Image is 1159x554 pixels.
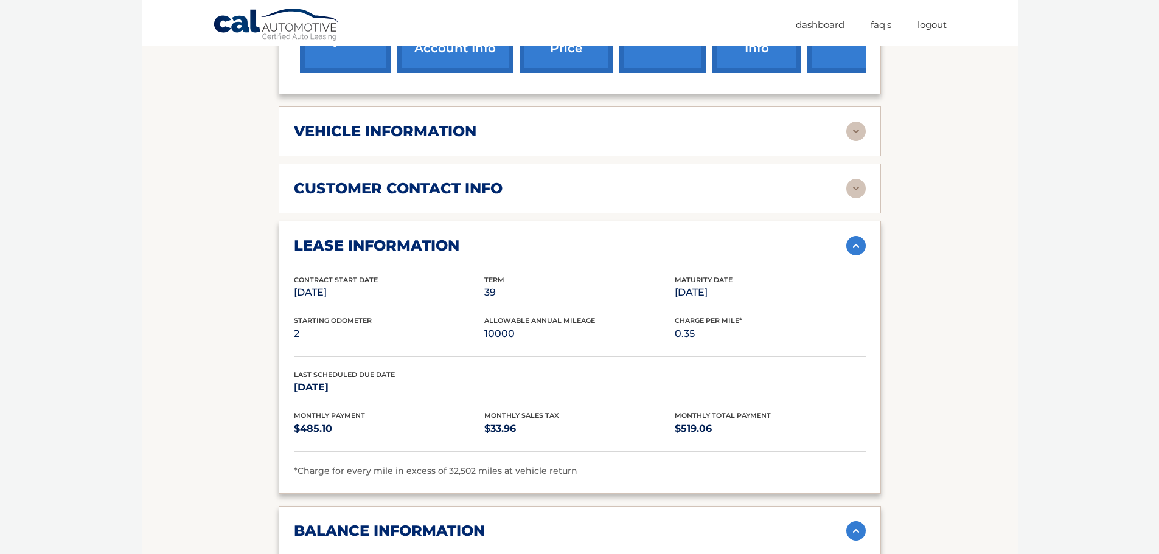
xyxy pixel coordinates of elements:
[294,275,378,284] span: Contract Start Date
[294,370,395,379] span: Last Scheduled Due Date
[846,521,866,541] img: accordion-active.svg
[675,275,733,284] span: Maturity Date
[484,316,595,325] span: Allowable Annual Mileage
[294,316,372,325] span: Starting Odometer
[294,179,503,198] h2: customer contact info
[294,325,484,342] p: 2
[675,420,865,437] p: $519.06
[294,522,485,540] h2: balance information
[675,411,771,420] span: Monthly Total Payment
[917,15,947,35] a: Logout
[484,411,559,420] span: Monthly Sales Tax
[294,379,484,396] p: [DATE]
[846,122,866,141] img: accordion-rest.svg
[294,420,484,437] p: $485.10
[675,325,865,342] p: 0.35
[294,122,476,140] h2: vehicle information
[294,284,484,301] p: [DATE]
[871,15,891,35] a: FAQ's
[294,237,459,255] h2: lease information
[484,284,675,301] p: 39
[675,284,865,301] p: [DATE]
[675,316,742,325] span: Charge Per Mile*
[484,275,504,284] span: Term
[846,179,866,198] img: accordion-rest.svg
[796,15,844,35] a: Dashboard
[294,411,365,420] span: Monthly Payment
[484,420,675,437] p: $33.96
[846,236,866,255] img: accordion-active.svg
[484,325,675,342] p: 10000
[294,465,577,476] span: *Charge for every mile in excess of 32,502 miles at vehicle return
[213,8,341,43] a: Cal Automotive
